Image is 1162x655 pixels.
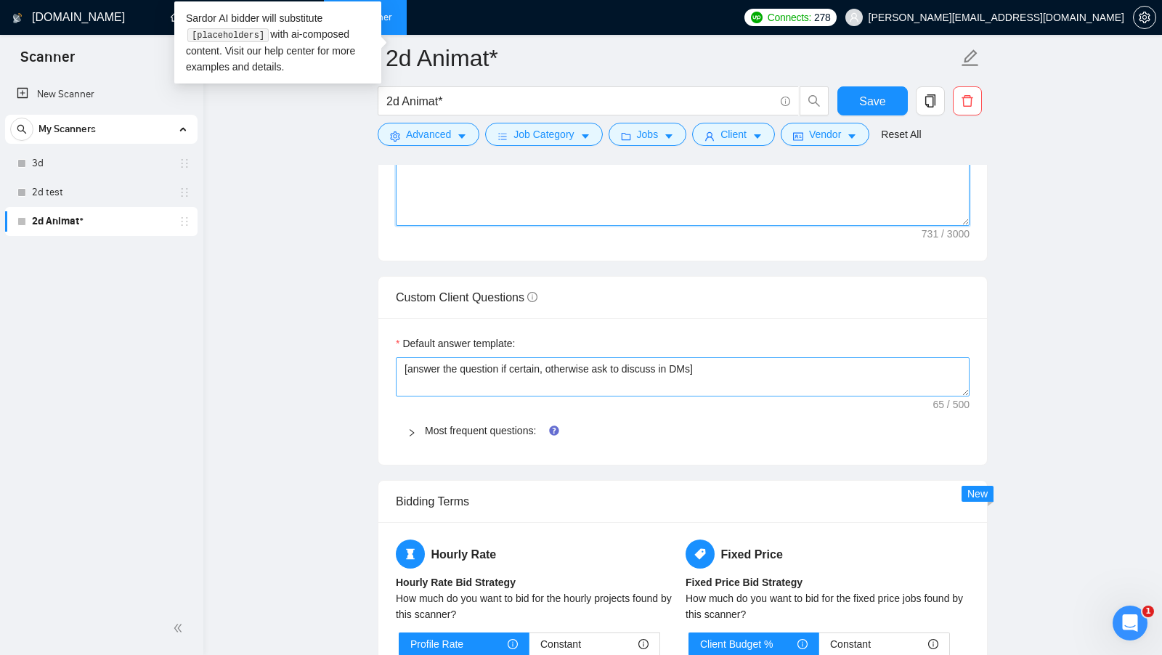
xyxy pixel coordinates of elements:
[513,126,574,142] span: Job Category
[809,126,841,142] span: Vendor
[406,126,451,142] span: Advanced
[686,540,715,569] span: tag
[847,131,857,142] span: caret-down
[396,291,537,304] span: Custom Client Questions
[548,424,561,437] div: Tooltip anchor
[793,131,803,142] span: idcard
[781,97,790,106] span: info-circle
[637,126,659,142] span: Jobs
[338,11,392,23] a: searchScanner
[264,45,314,57] a: help center
[12,7,23,30] img: logo
[928,639,938,649] span: info-circle
[497,131,508,142] span: bars
[396,590,680,622] div: How much do you want to bid for the hourly projects found by this scanner?
[425,425,536,436] a: Most frequent questions:
[954,94,981,107] span: delete
[396,540,425,569] span: hourglass
[171,11,214,23] a: homeHome
[38,115,96,144] span: My Scanners
[187,28,268,43] code: [placeholders]
[814,9,830,25] span: 278
[17,80,186,109] a: New Scanner
[849,12,859,23] span: user
[179,187,190,198] span: holder
[10,118,33,141] button: search
[179,216,190,227] span: holder
[664,131,674,142] span: caret-down
[1133,6,1156,29] button: setting
[859,92,885,110] span: Save
[5,80,198,109] li: New Scanner
[720,126,747,142] span: Client
[580,131,590,142] span: caret-down
[396,481,970,522] div: Bidding Terms
[11,124,33,134] span: search
[396,335,515,351] label: Default answer template:
[5,115,198,236] li: My Scanners
[9,46,86,77] span: Scanner
[457,131,467,142] span: caret-down
[390,131,400,142] span: setting
[173,621,187,635] span: double-left
[967,488,988,500] span: New
[704,131,715,142] span: user
[396,540,680,569] h5: Hourly Rate
[686,540,970,569] h5: Fixed Price
[396,414,970,447] div: Most frequent questions:
[800,94,828,107] span: search
[1113,606,1147,640] iframe: Intercom live chat
[508,639,518,649] span: info-circle
[961,49,980,68] span: edit
[396,357,970,396] textarea: Default answer template:
[1133,12,1156,23] a: setting
[32,178,170,207] a: 2d test
[386,92,774,110] input: Search Freelance Jobs...
[410,633,463,655] span: Profile Rate
[540,633,581,655] span: Constant
[32,149,170,178] a: 3d
[686,577,803,588] b: Fixed Price Bid Strategy
[609,123,687,146] button: folderJobscaret-down
[881,126,921,142] a: Reset All
[917,94,944,107] span: copy
[527,292,537,302] span: info-circle
[179,158,190,169] span: holder
[797,639,808,649] span: info-circle
[1134,12,1155,23] span: setting
[953,86,982,115] button: delete
[686,590,970,622] div: How much do you want to bid for the fixed price jobs found by this scanner?
[768,9,811,25] span: Connects:
[407,428,416,437] span: right
[751,12,763,23] img: upwork-logo.png
[752,131,763,142] span: caret-down
[621,131,631,142] span: folder
[174,1,381,84] div: Sardor AI bidder will substitute with ai-composed content. Visit our for more examples and details.
[781,123,869,146] button: idcardVendorcaret-down
[386,40,958,76] input: Scanner name...
[700,633,773,655] span: Client Budget %
[396,577,516,588] b: Hourly Rate Bid Strategy
[692,123,775,146] button: userClientcaret-down
[1142,606,1154,617] span: 1
[638,639,649,649] span: info-circle
[485,123,602,146] button: barsJob Categorycaret-down
[800,86,829,115] button: search
[378,123,479,146] button: settingAdvancedcaret-down
[837,86,908,115] button: Save
[916,86,945,115] button: copy
[32,207,170,236] a: 2d Animat*
[830,633,871,655] span: Constant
